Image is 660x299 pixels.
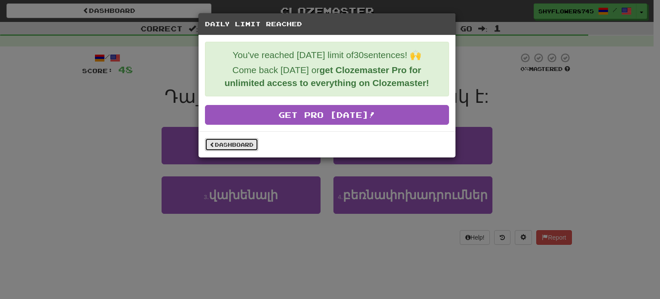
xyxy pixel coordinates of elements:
[205,105,449,125] a: Get Pro [DATE]!
[224,65,429,88] strong: get Clozemaster Pro for unlimited access to everything on Clozemaster!
[205,138,258,151] a: Dashboard
[205,20,449,28] h5: Daily Limit Reached
[212,64,442,89] p: Come back [DATE] or
[212,49,442,62] p: You've reached [DATE] limit of 30 sentences! 🙌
